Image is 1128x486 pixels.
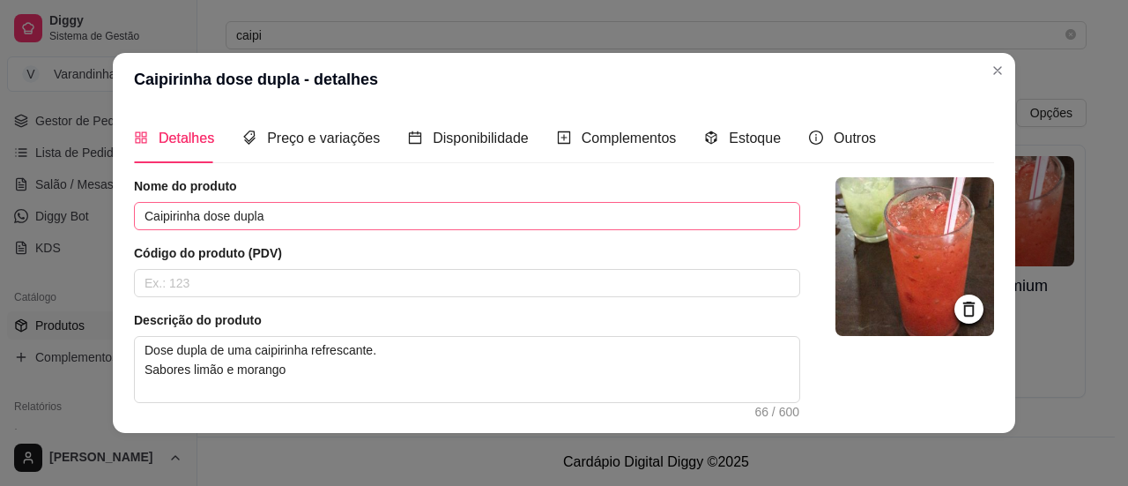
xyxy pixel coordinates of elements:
span: Disponibilidade [433,131,529,146]
article: Descrição do produto [134,311,800,329]
input: Ex.: 123 [134,269,800,297]
span: Complementos [582,131,677,146]
span: calendar [408,131,422,145]
textarea: Dose dupla de uma caipirinha refrescante. Sabores limão e morango [135,337,799,402]
span: Preço e variações [267,131,380,146]
span: code-sandbox [704,131,718,145]
span: info-circle [809,131,823,145]
span: Detalhes [159,131,214,146]
button: Close [983,56,1012,85]
span: Outros [834,131,876,146]
img: logo da loja [835,177,994,336]
input: Ex.: Hamburguer de costela [134,202,800,230]
span: appstore [134,131,148,145]
span: Estoque [729,131,781,146]
header: Caipirinha dose dupla - detalhes [113,53,1015,106]
span: plus-square [557,131,571,145]
article: Nome do produto [134,177,800,195]
article: Código do produto (PDV) [134,244,800,262]
span: tags [242,131,256,145]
